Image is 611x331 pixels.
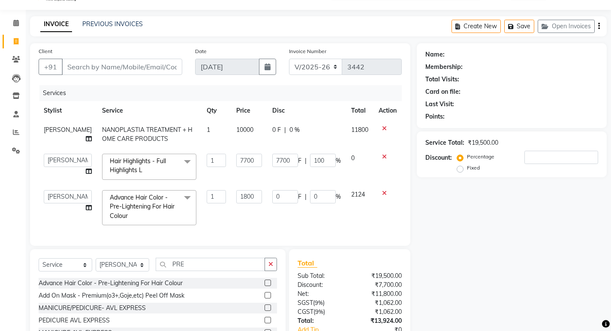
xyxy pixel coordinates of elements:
[291,271,349,280] div: Sub Total:
[349,289,408,298] div: ₹11,800.00
[291,316,349,325] div: Total:
[236,126,253,134] span: 10000
[202,101,231,120] th: Qty
[44,126,92,134] span: [PERSON_NAME]
[291,289,349,298] div: Net:
[336,192,341,201] span: %
[102,126,193,143] span: NANOPLASTIA TREATMENT + HOME CARE PRODUCTS
[349,298,408,307] div: ₹1,062.00
[291,307,349,316] div: ( )
[39,304,146,313] div: MANICURE/PEDICURE- AVL EXPRESS
[336,156,341,165] span: %
[351,191,365,198] span: 2124
[82,20,143,28] a: PREVIOUS INVOICES
[298,192,301,201] span: F
[425,63,463,72] div: Membership:
[315,299,323,306] span: 9%
[110,157,166,174] span: Hair Highlights - Full Highlights L
[467,153,494,161] label: Percentage
[284,125,286,134] span: |
[97,101,202,120] th: Service
[538,20,595,33] button: Open Invoices
[349,307,408,316] div: ₹1,062.00
[207,126,210,134] span: 1
[504,20,534,33] button: Save
[349,271,408,280] div: ₹19,500.00
[39,59,63,75] button: +91
[425,153,452,162] div: Discount:
[351,126,368,134] span: 11800
[467,164,480,172] label: Fixed
[39,85,408,101] div: Services
[425,87,461,96] div: Card on file:
[231,101,267,120] th: Price
[267,101,346,120] th: Disc
[289,48,326,55] label: Invoice Number
[142,166,146,174] a: x
[289,125,300,134] span: 0 %
[305,156,307,165] span: |
[39,48,52,55] label: Client
[110,194,175,220] span: Advance Hair Color - Pre-Lightening For Hair Colour
[298,308,313,316] span: CGST
[425,100,454,109] div: Last Visit:
[298,259,317,268] span: Total
[315,308,323,315] span: 9%
[128,212,132,220] a: x
[451,20,501,33] button: Create New
[349,280,408,289] div: ₹7,700.00
[373,101,402,120] th: Action
[298,156,301,165] span: F
[468,138,498,147] div: ₹19,500.00
[305,192,307,201] span: |
[298,299,313,307] span: SGST
[156,258,265,271] input: Search or Scan
[40,17,72,32] a: INVOICE
[425,75,459,84] div: Total Visits:
[349,316,408,325] div: ₹13,924.00
[195,48,207,55] label: Date
[425,112,445,121] div: Points:
[39,291,184,300] div: Add On Mask - Premium(o3+,Goje,etc) Peel Off Mask
[272,125,281,134] span: 0 F
[291,280,349,289] div: Discount:
[39,279,183,288] div: Advance Hair Color - Pre-Lightening For Hair Colour
[425,138,464,147] div: Service Total:
[346,101,373,120] th: Total
[39,101,97,120] th: Stylist
[425,50,445,59] div: Name:
[39,316,110,325] div: PEDICURE AVL EXPRESS
[62,59,182,75] input: Search by Name/Mobile/Email/Code
[291,298,349,307] div: ( )
[351,154,355,162] span: 0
